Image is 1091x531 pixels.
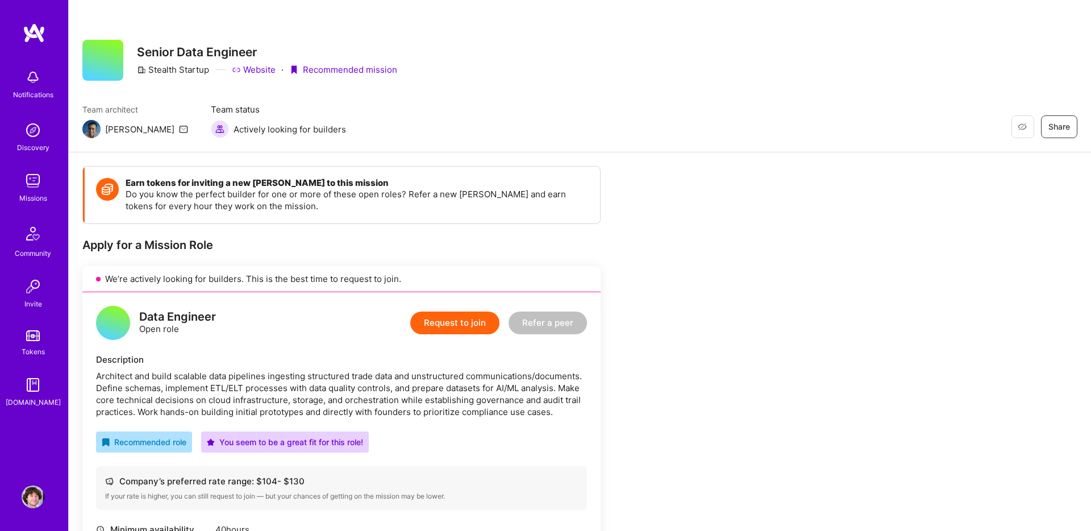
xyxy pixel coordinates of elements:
[22,374,44,396] img: guide book
[82,266,601,292] div: We’re actively looking for builders. This is the best time to request to join.
[22,486,44,508] img: User Avatar
[105,477,114,486] i: icon Cash
[126,188,589,212] p: Do you know the perfect builder for one or more of these open roles? Refer a new [PERSON_NAME] an...
[1041,115,1077,138] button: Share
[26,330,40,341] img: tokens
[22,346,45,358] div: Tokens
[137,65,146,74] i: icon CompanyGray
[126,178,589,188] h4: Earn tokens for inviting a new [PERSON_NAME] to this mission
[96,178,119,201] img: Token icon
[96,354,587,366] div: Description
[82,103,188,115] span: Team architect
[105,492,578,501] div: If your rate is higher, you can still request to join — but your chances of getting on the missio...
[137,64,209,76] div: Stealth Startup
[207,438,215,446] i: icon PurpleStar
[82,238,601,252] div: Apply for a Mission Role
[22,275,44,298] img: Invite
[281,64,284,76] div: ·
[82,120,101,138] img: Team Architect
[19,486,47,508] a: User Avatar
[105,475,578,487] div: Company’s preferred rate range: $ 104 - $ 130
[289,65,298,74] i: icon PurpleRibbon
[207,436,363,448] div: You seem to be a great fit for this role!
[289,64,397,76] div: Recommended mission
[22,119,44,142] img: discovery
[96,370,587,418] div: Architect and build scalable data pipelines ingesting structured trade data and unstructured comm...
[410,312,499,334] button: Request to join
[102,436,186,448] div: Recommended role
[509,312,587,334] button: Refer a peer
[179,125,188,134] i: icon Mail
[19,192,47,204] div: Missions
[22,66,44,89] img: bell
[232,64,276,76] a: Website
[22,169,44,192] img: teamwork
[24,298,42,310] div: Invite
[1018,122,1027,131] i: icon EyeClosed
[139,311,216,323] div: Data Engineer
[234,123,346,135] span: Actively looking for builders
[6,396,61,408] div: [DOMAIN_NAME]
[105,123,174,135] div: [PERSON_NAME]
[23,23,45,43] img: logo
[19,220,47,247] img: Community
[211,120,229,138] img: Actively looking for builders
[211,103,346,115] span: Team status
[139,311,216,335] div: Open role
[1048,121,1070,132] span: Share
[102,438,110,446] i: icon RecommendedBadge
[13,89,53,101] div: Notifications
[137,45,397,59] h3: Senior Data Engineer
[15,247,51,259] div: Community
[17,142,49,154] div: Discovery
